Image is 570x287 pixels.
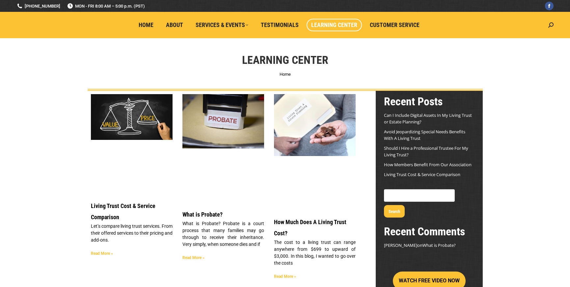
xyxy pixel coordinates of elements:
a: Living Trust Service and Price Comparison Blog Image [91,94,173,194]
a: Should I Hire a Professional Trustee For My Living Trust? [384,145,468,158]
h1: Learning Center [242,53,328,67]
h2: Recent Comments [384,224,475,239]
a: Living Trust Cost [274,94,356,210]
span: Testimonials [261,21,299,29]
span: [PERSON_NAME] [384,242,417,248]
span: Learning Center [311,21,357,29]
a: How Much Does A Living Trust Cost? [274,219,346,237]
img: What is Probate? [182,94,264,148]
span: Customer Service [370,21,420,29]
span: Services & Events [196,21,248,29]
img: Living Trust Cost [274,94,356,156]
a: Living Trust Cost & Service Comparison [384,171,460,177]
span: Home [139,21,153,29]
p: The cost to a living trust can range anywhere from $699 to upward of $3,000. In this blog, I want... [274,239,356,267]
a: [PHONE_NUMBER] [16,3,60,9]
a: Facebook page opens in new window [545,2,554,10]
span: About [166,21,183,29]
a: Home [280,72,291,77]
a: What is Probate? [182,94,264,202]
a: About [161,19,188,31]
a: Living Trust Cost & Service Comparison [91,202,155,221]
a: Customer Service [365,19,424,31]
p: What is Probate? Probate is a court process that many families may go through to receive their in... [182,220,264,248]
a: What is Probate? [182,211,223,218]
a: How Members Benefit From Our Association [384,162,472,168]
a: Testimonials [256,19,303,31]
h2: Recent Posts [384,94,475,109]
button: Search [384,205,405,218]
footer: on [384,242,475,248]
a: WATCH FREE VIDEO NOW [393,278,466,284]
a: Read more about Living Trust Cost & Service Comparison [91,251,113,256]
p: Let’s compare living trust services. From their offered services to their pricing and add-ons. [91,223,173,244]
a: Read more about How Much Does A Living Trust Cost? [274,274,296,279]
a: Avoid Jeopardizing Special Needs Benefits With A Living Trust [384,129,465,141]
a: Learning Center [307,19,362,31]
a: What is Probate? [422,242,456,248]
a: Can I Include Digital Assets In My Living Trust or Estate Planning? [384,112,472,125]
a: Read more about What is Probate? [182,255,204,260]
img: Living Trust Service and Price Comparison Blog Image [91,94,173,140]
span: MON - FRI 8:00 AM – 5:00 p.m. (PST) [67,3,145,9]
a: Home [134,19,158,31]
